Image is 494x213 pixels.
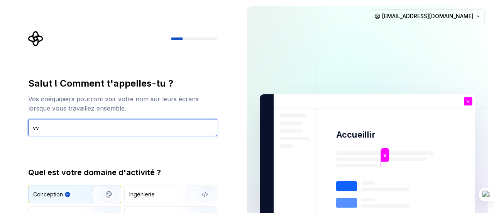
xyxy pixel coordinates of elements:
font: Accueillir [336,130,376,140]
font: [EMAIL_ADDRESS][DOMAIN_NAME] [382,13,474,19]
font: Vos coéquipiers pourront voir votre nom sur leurs écrans lorsque vous travaillez ensemble. [28,95,199,112]
font: Salut ! Comment t'appelles-tu ? [28,78,173,89]
input: Han Solo [28,119,217,136]
p: v [383,151,386,159]
font: Ingénierie [129,191,155,198]
font: Conception [33,191,63,198]
button: [EMAIL_ADDRESS][DOMAIN_NAME] [371,9,485,23]
font: Quel est votre domaine d'activité ? [28,168,161,177]
font: v [467,99,469,104]
svg: Logo Supernova [28,31,44,46]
